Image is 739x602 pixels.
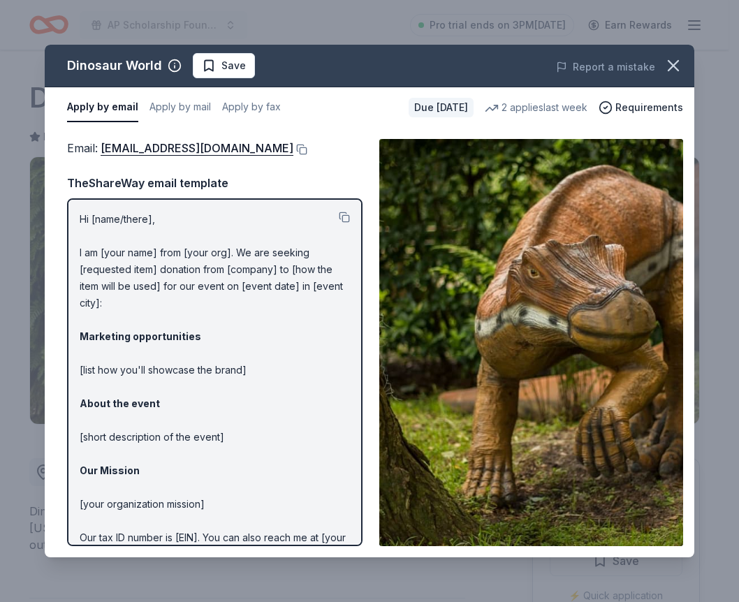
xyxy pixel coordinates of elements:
[379,139,683,546] img: Image for Dinosaur World
[101,139,293,157] a: [EMAIL_ADDRESS][DOMAIN_NAME]
[80,464,140,476] strong: Our Mission
[80,330,201,342] strong: Marketing opportunities
[485,99,587,116] div: 2 applies last week
[67,54,162,77] div: Dinosaur World
[599,99,683,116] button: Requirements
[221,57,246,74] span: Save
[193,53,255,78] button: Save
[409,98,474,117] div: Due [DATE]
[615,99,683,116] span: Requirements
[67,141,293,155] span: Email :
[556,59,655,75] button: Report a mistake
[149,93,211,122] button: Apply by mail
[80,397,160,409] strong: About the event
[222,93,281,122] button: Apply by fax
[67,174,363,192] div: TheShareWay email template
[67,93,138,122] button: Apply by email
